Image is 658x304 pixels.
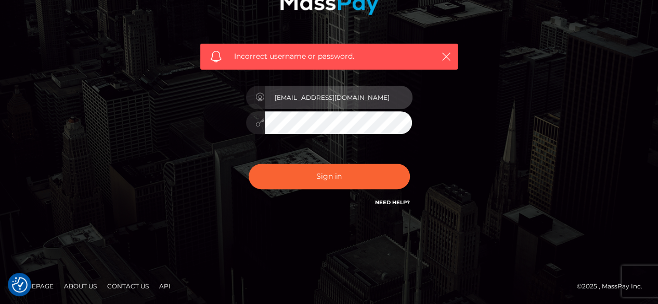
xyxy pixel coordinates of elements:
[249,164,410,189] button: Sign in
[234,51,424,62] span: Incorrect username or password.
[103,278,153,294] a: Contact Us
[11,278,58,294] a: Homepage
[375,199,410,206] a: Need Help?
[12,277,28,293] button: Consent Preferences
[577,281,650,292] div: © 2025 , MassPay Inc.
[12,277,28,293] img: Revisit consent button
[265,86,412,109] input: Username...
[60,278,101,294] a: About Us
[155,278,175,294] a: API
